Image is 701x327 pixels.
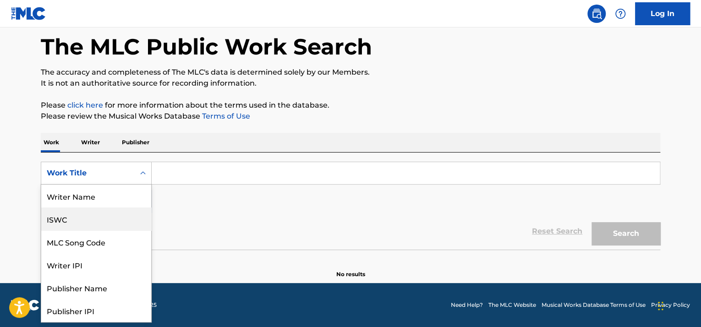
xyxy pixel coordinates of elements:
a: Musical Works Database Terms of Use [542,301,646,309]
a: Log In [635,2,690,25]
a: Public Search [587,5,606,23]
h1: The MLC Public Work Search [41,33,372,60]
p: The accuracy and completeness of The MLC's data is determined solely by our Members. [41,67,660,78]
p: Writer [78,133,103,152]
div: Work Title [47,168,129,179]
form: Search Form [41,162,660,250]
a: Terms of Use [200,112,250,120]
div: Writer Name [41,185,151,207]
div: Publisher IPI [41,299,151,322]
img: MLC Logo [11,7,46,20]
iframe: Chat Widget [655,283,701,327]
a: click here [67,101,103,109]
p: Publisher [119,133,152,152]
img: search [591,8,602,19]
a: The MLC Website [488,301,536,309]
div: Help [611,5,630,23]
p: It is not an authoritative source for recording information. [41,78,660,89]
p: Work [41,133,62,152]
img: help [615,8,626,19]
a: Need Help? [451,301,483,309]
p: Please review the Musical Works Database [41,111,660,122]
p: No results [336,259,365,278]
img: logo [11,300,39,311]
a: Privacy Policy [651,301,690,309]
div: ISWC [41,207,151,230]
div: Publisher Name [41,276,151,299]
div: Writer IPI [41,253,151,276]
div: Drag [658,292,663,320]
p: Please for more information about the terms used in the database. [41,100,660,111]
div: MLC Song Code [41,230,151,253]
